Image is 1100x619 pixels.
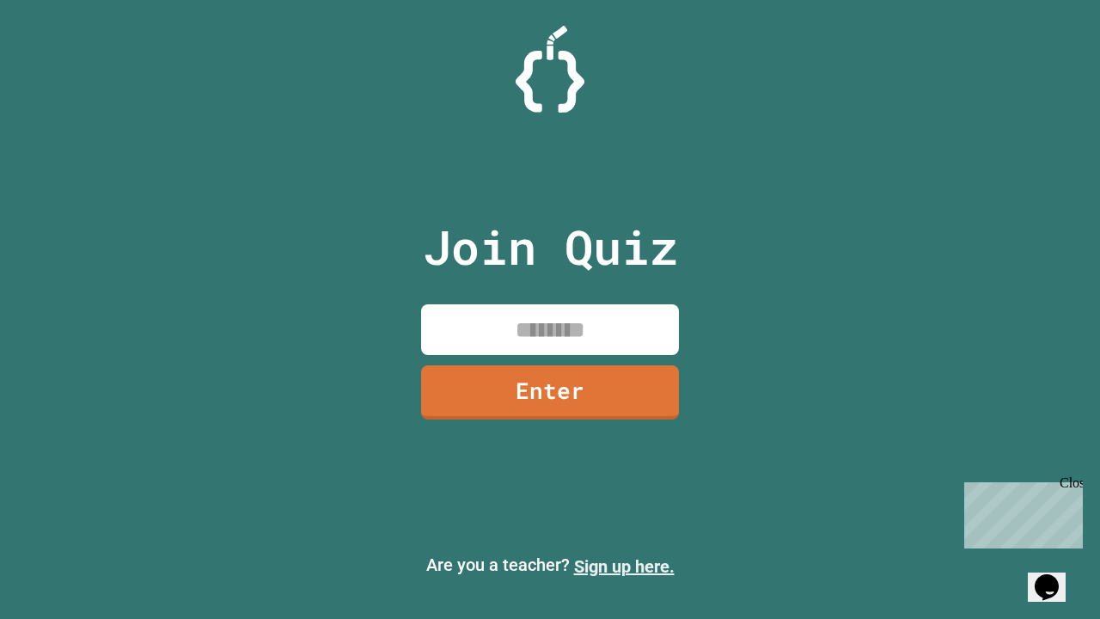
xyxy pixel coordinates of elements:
iframe: chat widget [957,475,1083,549]
img: Logo.svg [516,26,584,113]
div: Chat with us now!Close [7,7,119,109]
a: Enter [421,365,679,420]
p: Are you a teacher? [14,552,1086,579]
iframe: chat widget [1028,550,1083,602]
a: Sign up here. [574,556,675,577]
p: Join Quiz [423,211,678,283]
